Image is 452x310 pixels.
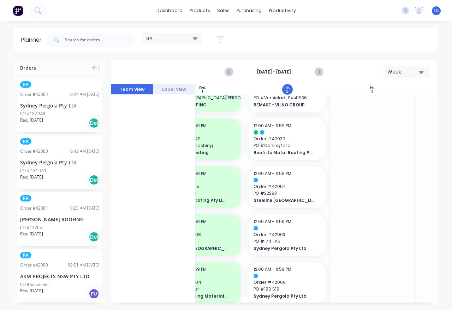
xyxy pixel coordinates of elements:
span: Req. [DATE] [20,231,43,237]
strong: [DATE] - [DATE] [239,69,309,75]
div: 10:25 AM [DATE] [68,205,99,211]
span: RA [146,35,153,42]
div: sales [214,5,233,16]
span: PO # 174 FAR [254,238,321,245]
div: AKM PROJECTS NSW PTY LTD [20,273,99,280]
span: PO # 22293 [254,190,321,197]
span: Order # 42008 [169,232,237,238]
div: Order # 42083 [20,148,48,154]
span: Order # 42029 [169,136,237,142]
span: PO # Ebony Flashing [169,142,237,149]
div: PU [89,288,99,299]
span: PO # 2268-19 [169,190,237,197]
span: Order # 42004 [169,279,237,286]
img: Factory [13,5,23,16]
div: Order # 42080 [20,262,48,268]
span: RA [20,252,31,258]
div: PO #182 T48 [20,111,45,117]
div: Del [89,175,99,185]
span: GR8 Rate Roofing [169,150,230,156]
div: 10:44 AM [DATE] [68,91,99,98]
div: 1 [202,90,203,93]
button: Team View [111,84,153,95]
span: 12:00 AM - 11:59 PM [254,170,291,176]
span: RA [20,195,31,201]
div: PO # 181 T49 [20,168,46,174]
a: dashboard [153,5,186,16]
div: productivity [265,5,299,16]
div: Fri [370,86,374,90]
div: Order # 42081 [20,205,48,211]
button: Week [383,66,429,78]
div: Thu [284,86,291,90]
div: Week [387,68,420,76]
span: PO # 180 S19 [254,286,321,292]
span: 12:00 AM - 11:59 PM [254,266,291,272]
span: Order # 42030 [254,136,321,142]
div: Order # 42084 [20,91,48,98]
span: 12:00 AM - 11:59 PM [254,218,291,224]
div: [PERSON_NAME] ROOFING [20,216,99,223]
div: 2 [286,90,289,93]
span: Roofrite Metal Roofing Pty Ltd [254,150,315,156]
div: Del [89,118,99,128]
span: Req. [DATE] [20,174,43,180]
span: Panda Building Materials - CASH SALE [169,293,230,299]
button: Label View [153,84,196,95]
div: Wed [199,86,207,90]
div: PO #14765 [20,224,42,231]
input: Search for orders... [65,33,135,47]
div: PO #Schofields [20,281,49,288]
div: Sydney Pergola Pty Ltd [20,159,99,166]
span: RA [20,81,31,88]
span: Order # 42063 [254,232,321,238]
span: Req. [DATE] [20,117,43,123]
span: Steeline [GEOGRAPHIC_DATA] [254,197,315,204]
span: TC [434,7,439,14]
div: Planner [21,36,45,44]
span: Metroll - [GEOGRAPHIC_DATA] [169,245,230,252]
span: Order # 42015 [169,183,237,190]
span: 12:00 AM - 11:59 PM [254,123,291,129]
span: Order # 42069 [254,279,321,286]
span: Glidevale Roofing Pty Limited [169,197,230,204]
span: PO # Carlingford [254,142,321,149]
div: products [186,5,214,16]
div: 10:42 AM [DATE] [68,148,99,154]
div: Del [89,232,99,242]
span: Sydney Pergola Pty Ltd [254,293,315,299]
div: 09:51 AM [DATE] [68,262,99,268]
span: PO # 162256 [169,238,237,245]
span: Req. [DATE] [20,288,43,294]
div: Sydney Pergola Pty Ltd [20,102,99,109]
span: Sydney Pergola Pty Ltd [254,245,315,252]
div: 3 [371,90,373,93]
span: RA [20,138,31,145]
span: PO # VS Order [169,286,237,292]
span: Orders [19,64,36,71]
div: purchasing [233,5,265,16]
span: Order # 42054 [254,183,321,190]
